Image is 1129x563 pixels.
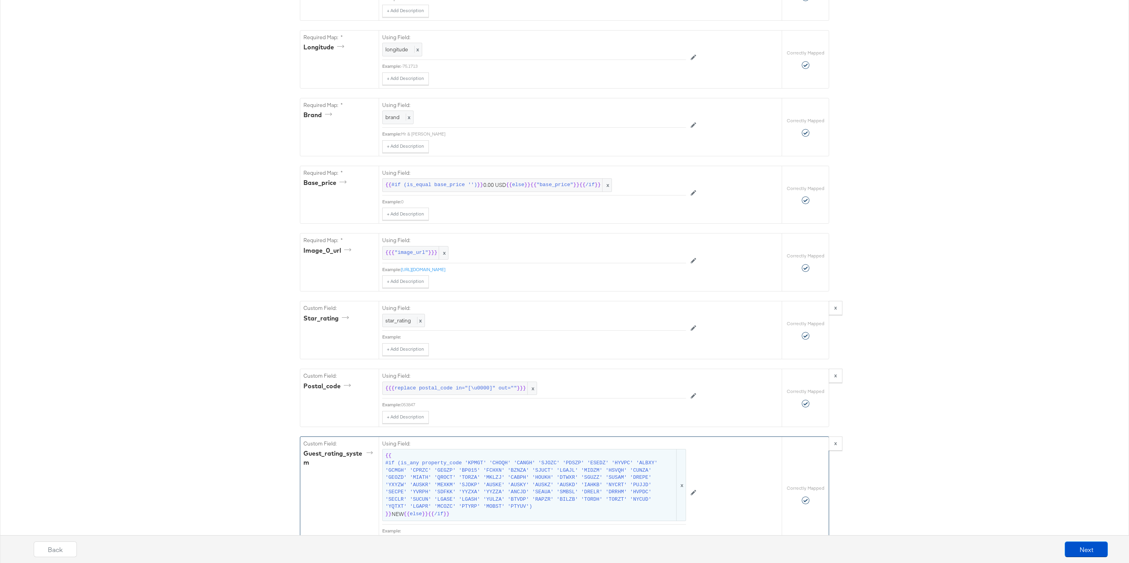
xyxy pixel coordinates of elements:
[524,181,530,189] span: }}
[303,382,354,391] div: postal_code
[385,249,394,257] span: {{{
[586,181,595,189] span: /if
[404,511,410,518] span: {{
[382,237,686,244] label: Using Field:
[382,5,429,17] button: + Add Description
[382,72,429,85] button: + Add Description
[401,199,686,205] div: 0
[787,485,824,491] label: Correctly Mapped
[428,511,434,518] span: {{
[410,511,422,518] span: else
[392,181,477,189] span: #if (is_equal base_price '')
[382,372,686,380] label: Using Field:
[1065,541,1108,557] button: Next
[382,440,686,447] label: Using Field:
[579,181,586,189] span: {{
[414,46,419,53] span: x
[477,181,483,189] span: }}
[385,385,394,392] span: {{{
[382,131,401,137] div: Example:
[303,449,376,467] div: guest_rating_system
[595,181,601,189] span: }}
[382,402,401,408] div: Example:
[382,63,401,69] div: Example:
[385,452,683,518] span: NEW
[385,452,392,460] span: {{
[530,181,537,189] span: {{
[394,385,517,392] span: replace postal_code in="[\u0000]" out=""
[303,178,349,187] div: base_price
[382,528,401,534] div: Example:
[303,237,376,244] label: Required Map: *
[303,43,347,52] div: longitude
[382,101,686,109] label: Using Field:
[382,275,429,288] button: + Add Description
[385,460,675,511] span: #if (is_any property_code 'KPMGT' 'CHOQH' 'CANGH' 'SJOZC' 'PDSZP' 'ESEDZ' 'HYVPC' 'ALBXY' 'GCMGH'...
[517,385,526,392] span: }}}
[385,181,609,189] span: 0.00 USD
[787,388,824,395] label: Correctly Mapped
[303,304,376,312] label: Custom Field:
[573,181,579,189] span: }}
[401,63,686,69] div: -75.1713
[829,436,842,451] button: x
[382,266,401,273] div: Example:
[787,253,824,259] label: Correctly Mapped
[382,343,429,356] button: + Add Description
[303,440,376,447] label: Custom Field:
[382,169,686,177] label: Using Field:
[787,185,824,192] label: Correctly Mapped
[385,181,392,189] span: {{
[676,449,686,520] span: x
[382,208,429,220] button: + Add Description
[382,34,686,41] label: Using Field:
[385,317,411,324] span: star_rating
[401,266,445,272] a: [URL][DOMAIN_NAME]
[303,372,376,380] label: Custom Field:
[834,440,837,447] strong: x
[385,114,399,121] span: brand
[385,511,392,518] span: }}
[428,249,437,257] span: }}}
[382,411,429,424] button: + Add Description
[829,369,842,383] button: x
[439,246,448,259] span: x
[787,50,824,56] label: Correctly Mapped
[422,511,428,518] span: }}
[394,249,428,257] span: "image_url"
[303,246,354,255] div: image_0_url
[834,372,837,379] strong: x
[401,131,686,137] div: Mr & [PERSON_NAME]
[537,181,574,189] span: "base_price"
[512,181,524,189] span: else
[434,511,443,518] span: /if
[443,511,450,518] span: }}
[506,181,512,189] span: {{
[303,101,376,109] label: Required Map: *
[382,304,686,312] label: Using Field:
[382,199,401,205] div: Example:
[303,34,376,41] label: Required Map: *
[401,402,686,408] div: 053847
[602,179,612,192] span: x
[303,110,335,119] div: brand
[406,114,410,121] span: x
[527,382,537,395] span: x
[382,140,429,153] button: + Add Description
[834,304,837,311] strong: x
[829,301,842,315] button: x
[34,541,77,557] button: Back
[417,317,422,324] span: x
[382,334,401,340] div: Example:
[303,169,376,177] label: Required Map: *
[303,314,352,323] div: star_rating
[385,46,408,53] span: longitude
[787,320,824,327] label: Correctly Mapped
[787,118,824,124] label: Correctly Mapped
